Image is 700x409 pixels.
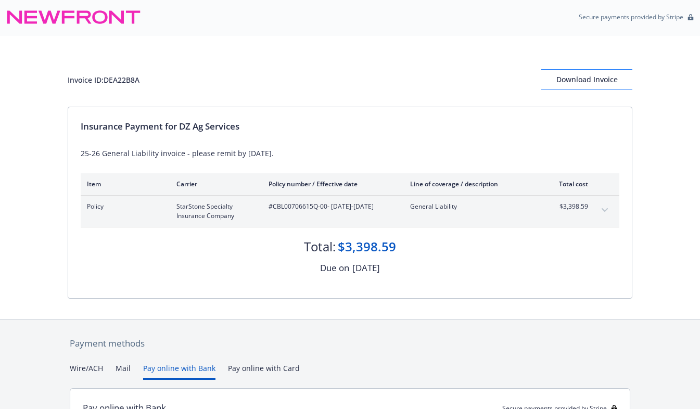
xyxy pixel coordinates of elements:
div: Insurance Payment for DZ Ag Services [81,120,619,133]
button: Mail [116,363,131,380]
span: Policy [87,202,160,211]
div: Total: [304,238,336,255]
span: #CBL00706615Q-00 - [DATE]-[DATE] [269,202,393,211]
div: [DATE] [352,261,380,275]
div: Policy number / Effective date [269,180,393,188]
span: General Liability [410,202,532,211]
div: Download Invoice [541,70,632,90]
span: $3,398.59 [549,202,588,211]
button: Download Invoice [541,69,632,90]
button: Pay online with Bank [143,363,215,380]
div: Payment methods [70,337,630,350]
div: $3,398.59 [338,238,396,255]
span: StarStone Specialty Insurance Company [176,202,252,221]
div: Carrier [176,180,252,188]
div: Due on [320,261,349,275]
div: Line of coverage / description [410,180,532,188]
div: Item [87,180,160,188]
p: Secure payments provided by Stripe [579,12,683,21]
div: 25-26 General Liability invoice - please remit by [DATE]. [81,148,619,159]
button: expand content [596,202,613,219]
div: PolicyStarStone Specialty Insurance Company#CBL00706615Q-00- [DATE]-[DATE]General Liability$3,398... [81,196,619,227]
div: Invoice ID: DEA22B8A [68,74,139,85]
div: Total cost [549,180,588,188]
button: Pay online with Card [228,363,300,380]
button: Wire/ACH [70,363,103,380]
